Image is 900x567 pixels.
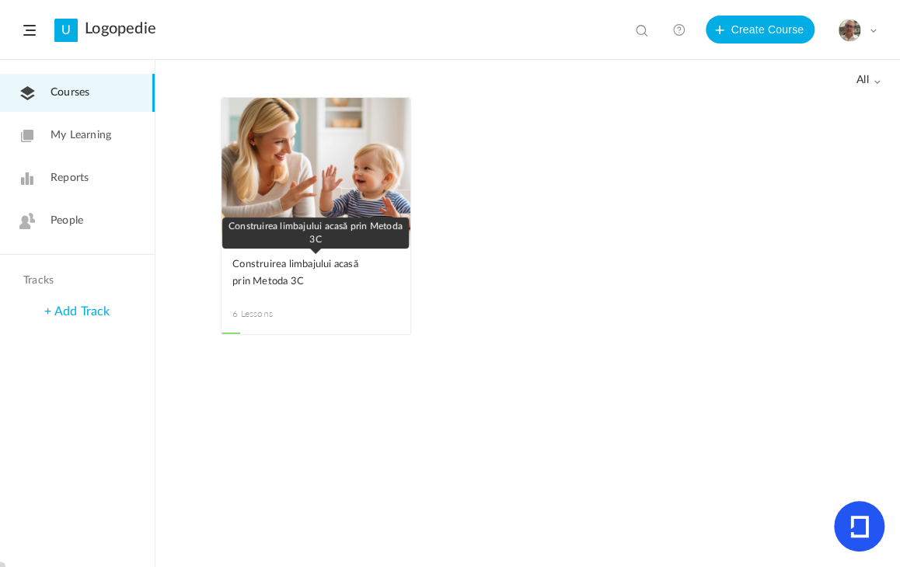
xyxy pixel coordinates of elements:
a: 0m [222,98,410,245]
span: all [856,74,881,87]
a: U [54,19,78,42]
a: Logopedie [85,19,156,38]
img: eu.png [839,19,860,41]
span: My Learning [51,127,111,144]
h4: Tracks [23,274,127,287]
span: People [51,213,83,229]
span: 6 Lessons [232,307,316,321]
a: Construirea limbajului acasă prin Metoda 3C [232,256,399,291]
a: + Add Track [44,305,110,318]
span: Reports [51,170,89,186]
span: Construirea limbajului acasă prin Metoda 3C [232,256,376,290]
span: Courses [51,85,89,101]
button: Create Course [706,16,815,43]
span: 0m [364,215,399,238]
